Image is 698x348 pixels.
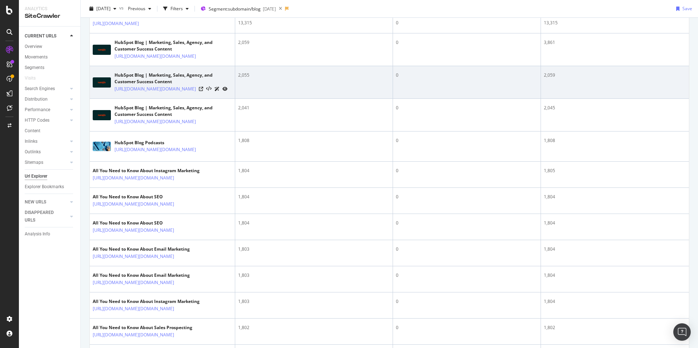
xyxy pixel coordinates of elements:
div: 1,804 [238,220,390,226]
div: All You Need to Know About Instagram Marketing [93,167,206,174]
a: [URL][DOMAIN_NAME][DOMAIN_NAME] [93,331,174,339]
div: All You Need to Know About Email Marketing [93,246,206,252]
div: Analytics [25,6,75,12]
a: Content [25,127,75,135]
div: 1,802 [238,324,390,331]
button: Previous [125,3,154,15]
a: Analysis Info [25,230,75,238]
div: 2,059 [544,72,686,78]
img: main image [93,110,111,120]
div: 2,059 [238,39,390,46]
a: [URL][DOMAIN_NAME][DOMAIN_NAME] [115,85,196,93]
a: [URL][DOMAIN_NAME][DOMAIN_NAME] [93,305,174,312]
div: 2,055 [238,72,390,78]
a: Visits [25,74,43,82]
div: DISAPPEARED URLS [25,209,61,224]
button: Filters [160,3,192,15]
span: vs [119,5,125,11]
div: Outlinks [25,148,41,156]
div: 13,315 [544,20,686,26]
div: Url Explorer [25,173,47,180]
div: 1,803 [238,272,390,279]
a: DISAPPEARED URLS [25,209,68,224]
div: 0 [396,324,538,331]
div: 1,804 [544,298,686,305]
a: Performance [25,106,68,114]
div: 1,804 [544,220,686,226]
a: [URL][DOMAIN_NAME][DOMAIN_NAME] [115,53,196,60]
div: Sitemaps [25,159,43,166]
div: Content [25,127,40,135]
a: URL Inspection [222,85,228,93]
a: [URL][DOMAIN_NAME][DOMAIN_NAME] [115,118,196,125]
div: Search Engines [25,85,55,93]
div: 1,805 [544,167,686,174]
a: [URL][DOMAIN_NAME] [93,20,139,27]
div: 1,804 [544,272,686,279]
a: [URL][DOMAIN_NAME][DOMAIN_NAME] [93,201,174,208]
button: View HTML Source [206,86,212,92]
div: 1,802 [544,324,686,331]
div: 0 [396,167,538,174]
div: Distribution [25,96,48,103]
div: [DATE] [263,6,276,12]
div: All You Need to Know About Sales Prospecting [93,324,206,331]
a: Search Engines [25,85,68,93]
div: All You Need to Know About SEO [93,220,206,226]
span: 2025 Aug. 5th [96,5,111,12]
div: 0 [396,72,538,78]
button: Segment:subdomain/blog[DATE] [198,3,276,15]
div: Explorer Bookmarks [25,183,64,191]
a: CURRENT URLS [25,32,68,40]
a: NEW URLS [25,198,68,206]
div: Performance [25,106,50,114]
button: Save [673,3,692,15]
div: HubSpot Blog | Marketing, Sales, Agency, and Customer Success Content [115,39,232,52]
div: 0 [396,246,538,252]
div: HubSpot Blog Podcasts [115,139,228,146]
a: [URL][DOMAIN_NAME][DOMAIN_NAME] [93,227,174,234]
a: HTTP Codes [25,117,68,124]
a: AI Url Details [214,85,220,93]
a: Overview [25,43,75,50]
a: Movements [25,53,75,61]
div: 0 [396,220,538,226]
div: Inlinks [25,138,37,145]
a: Inlinks [25,138,68,145]
div: All You Need to Know About SEO [93,194,206,200]
a: Outlinks [25,148,68,156]
a: Distribution [25,96,68,103]
div: 1,804 [238,167,390,174]
div: 1,808 [238,137,390,144]
div: CURRENT URLS [25,32,56,40]
a: [URL][DOMAIN_NAME][DOMAIN_NAME] [93,174,174,182]
a: Explorer Bookmarks [25,183,75,191]
div: 1,803 [238,246,390,252]
a: Segments [25,64,75,72]
div: Overview [25,43,42,50]
div: NEW URLS [25,198,46,206]
div: 1,804 [544,194,686,200]
div: 2,045 [544,105,686,111]
a: Sitemaps [25,159,68,166]
div: Analysis Info [25,230,50,238]
button: [DATE] [87,3,119,15]
div: 0 [396,105,538,111]
div: 2,041 [238,105,390,111]
div: Save [682,5,692,12]
a: [URL][DOMAIN_NAME][DOMAIN_NAME] [93,253,174,260]
div: Segments [25,64,44,72]
div: 1,804 [238,194,390,200]
div: Visits [25,74,36,82]
div: Movements [25,53,48,61]
a: Url Explorer [25,173,75,180]
div: 1,804 [544,246,686,252]
div: Filters [171,5,183,12]
div: All You Need to Know About Instagram Marketing [93,298,206,305]
div: 0 [396,20,538,26]
div: SiteCrawler [25,12,75,20]
div: 3,861 [544,39,686,46]
span: Previous [125,5,145,12]
a: [URL][DOMAIN_NAME][DOMAIN_NAME] [115,146,196,153]
div: 13,315 [238,20,390,26]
